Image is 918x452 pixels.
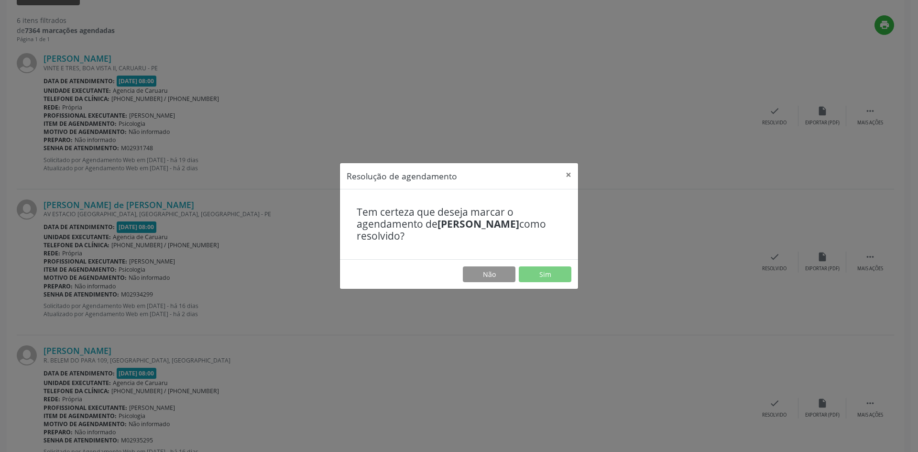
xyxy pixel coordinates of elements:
button: Close [559,163,578,187]
button: Sim [519,266,571,283]
h5: Resolução de agendamento [347,170,457,182]
button: Não [463,266,515,283]
b: [PERSON_NAME] [437,217,519,231]
h4: Tem certeza que deseja marcar o agendamento de como resolvido? [357,206,561,243]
